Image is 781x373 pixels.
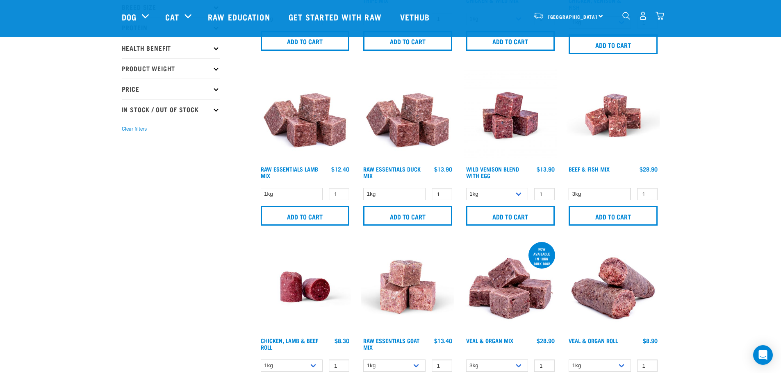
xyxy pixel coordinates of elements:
[753,345,773,365] div: Open Intercom Messenger
[537,337,555,344] div: $28.90
[639,11,647,20] img: user.png
[534,359,555,372] input: 1
[363,167,421,177] a: Raw Essentials Duck Mix
[637,359,658,372] input: 1
[533,12,544,19] img: van-moving.png
[361,69,454,162] img: ?1041 RE Lamb Mix 01
[466,339,513,342] a: Veal & Organ Mix
[537,166,555,172] div: $13.90
[331,166,349,172] div: $12.40
[329,188,349,201] input: 1
[432,188,452,201] input: 1
[122,38,220,58] p: Health Benefit
[122,11,137,23] a: Dog
[261,339,318,348] a: Chicken, Lamb & Beef Roll
[200,0,280,33] a: Raw Education
[656,11,664,20] img: home-icon@2x.png
[434,337,452,344] div: $13.40
[622,12,630,20] img: home-icon-1@2x.png
[466,206,555,226] input: Add to cart
[528,243,555,270] div: now available in 10kg bulk box!
[464,240,557,333] img: 1158 Veal Organ Mix 01
[434,166,452,172] div: $13.90
[122,125,147,133] button: Clear filters
[363,339,419,348] a: Raw Essentials Goat Mix
[361,240,454,333] img: Goat M Ix 38448
[569,167,610,170] a: Beef & Fish Mix
[165,11,179,23] a: Cat
[259,240,352,333] img: Raw Essentials Chicken Lamb Beef Bulk Minced Raw Dog Food Roll Unwrapped
[643,337,658,344] div: $8.90
[466,31,555,51] input: Add to cart
[534,188,555,201] input: 1
[335,337,349,344] div: $8.30
[464,69,557,162] img: Venison Egg 1616
[637,188,658,201] input: 1
[122,99,220,120] p: In Stock / Out Of Stock
[122,58,220,79] p: Product Weight
[569,339,618,342] a: Veal & Organ Roll
[261,31,350,51] input: Add to cart
[567,240,660,333] img: Veal Organ Mix Roll 01
[280,0,392,33] a: Get started with Raw
[466,167,519,177] a: Wild Venison Blend with Egg
[363,206,452,226] input: Add to cart
[548,15,598,18] span: [GEOGRAPHIC_DATA]
[392,0,440,33] a: Vethub
[569,206,658,226] input: Add to cart
[259,69,352,162] img: ?1041 RE Lamb Mix 01
[329,359,349,372] input: 1
[122,79,220,99] p: Price
[640,166,658,172] div: $28.90
[432,359,452,372] input: 1
[261,206,350,226] input: Add to cart
[363,31,452,51] input: Add to cart
[569,34,658,54] input: Add to cart
[261,167,318,177] a: Raw Essentials Lamb Mix
[567,69,660,162] img: Beef Mackerel 1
